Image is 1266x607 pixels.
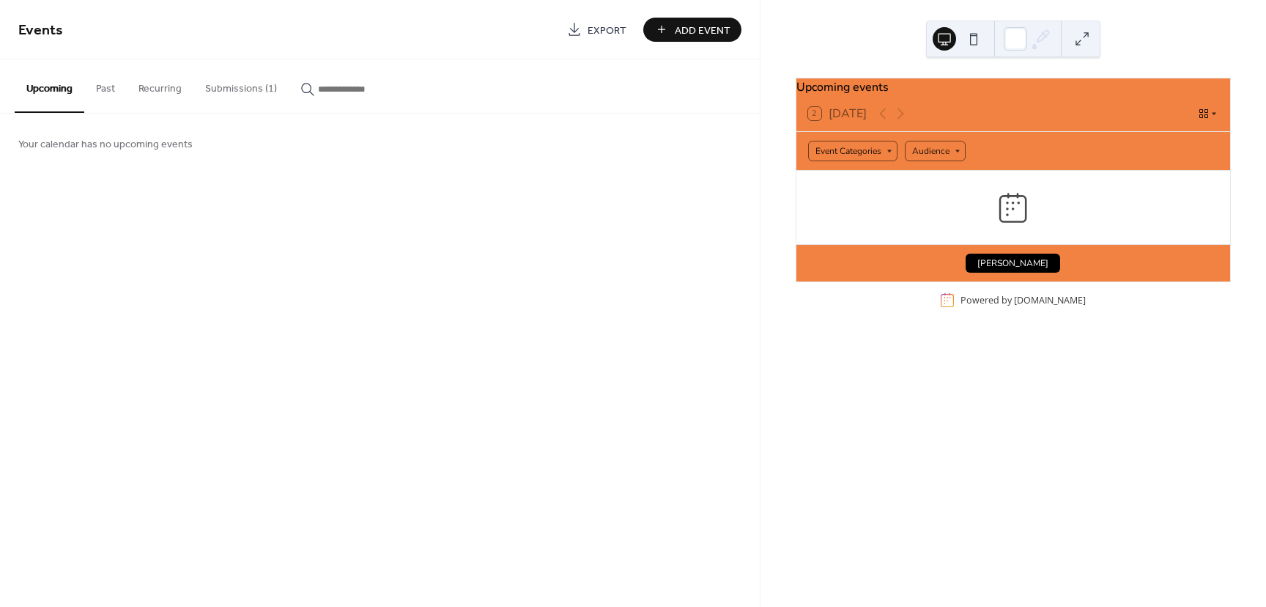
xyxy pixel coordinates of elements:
button: [PERSON_NAME] [966,254,1060,273]
span: Add Event [675,23,730,38]
button: Recurring [127,59,193,111]
button: Add Event [643,18,741,42]
button: Past [84,59,127,111]
span: Export [588,23,626,38]
a: [DOMAIN_NAME] [1014,294,1086,306]
button: Submissions (1) [193,59,289,111]
span: Your calendar has no upcoming events [18,137,193,152]
div: Upcoming events [796,78,1230,96]
span: Events [18,16,63,45]
div: Powered by [960,294,1086,306]
button: Upcoming [15,59,84,113]
a: Export [556,18,637,42]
